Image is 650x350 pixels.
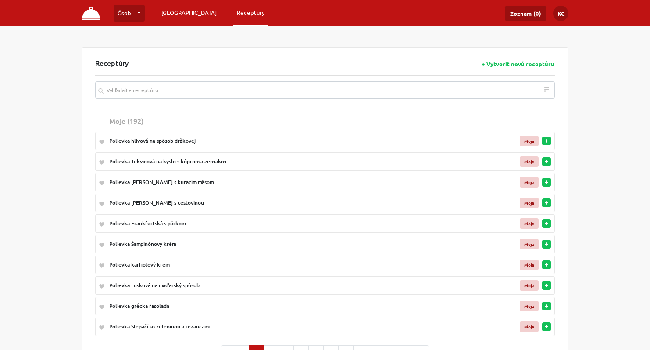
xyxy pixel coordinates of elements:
div: Moja [520,198,539,208]
div: Polievka Slepačí so zeleninou a rezancami [109,323,470,331]
div: Moja [520,177,539,188]
div: Moja [520,218,539,229]
div: Polievka Tekvicová na kyslo s kôprom a zemiakmi [109,158,470,166]
div: Polievka hlivová na spôsob držkovej [109,137,470,145]
a: Receptúry [233,5,268,21]
th: Actions [542,112,555,130]
th: Moje (192) [106,112,473,130]
th: Liked [95,112,106,130]
div: Polievka Šampiňónový krém [109,240,470,248]
div: Polievka grécka fasolada [109,302,470,310]
div: Moja [520,156,539,167]
div: Moja [520,239,539,249]
button: KC [553,6,568,21]
a: Zoznam (0) [505,6,546,21]
div: Polievka Frankfurtská s párkom [109,220,470,227]
div: Moja [520,136,539,146]
div: Receptúry [95,59,555,76]
div: Moja [520,301,539,311]
th: Owned [473,112,542,130]
button: + Vytvoriť novú receptúru [481,60,555,68]
a: [GEOGRAPHIC_DATA] [158,5,220,21]
div: Polievka [PERSON_NAME] s kuracím mäsom [109,178,470,186]
button: Filter receptúr [541,84,552,95]
div: Polievka karfiolový krém [109,261,470,269]
div: Polievka Lusková na maďarský spôsob [109,281,470,289]
div: Polievka [PERSON_NAME] s cestovinou [109,199,470,207]
div: Moja [520,321,539,332]
img: FUDOMA [82,7,100,20]
a: Čsob [114,5,145,22]
input: Vyhľadajte receptúru [95,81,555,99]
div: Moja [520,260,539,270]
div: Moja [520,280,539,291]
